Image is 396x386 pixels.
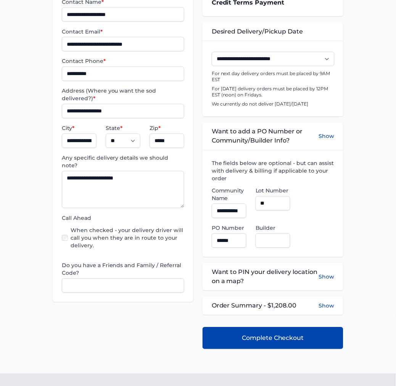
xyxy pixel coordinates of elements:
[62,154,184,170] label: Any specific delivery details we should note?
[212,268,319,286] span: Want to PIN your delivery location on a map?
[62,87,184,103] label: Address (Where you want the sod delivered?)
[62,262,184,277] label: Do you have a Friends and Family / Referral Code?
[212,101,334,107] p: We currently do not deliver [DATE]/[DATE]
[203,327,343,349] button: Complete Checkout
[256,224,290,232] label: Builder
[203,22,343,41] div: Desired Delivery/Pickup Date
[106,125,140,132] label: State
[319,268,334,286] button: Show
[212,71,334,83] p: For next day delivery orders must be placed by 9AM EST
[212,224,246,232] label: PO Number
[62,125,97,132] label: City
[62,28,184,35] label: Contact Email
[212,160,334,183] label: The fields below are optional - but can assist with delivery & billing if applicable to your order
[62,215,184,222] label: Call Ahead
[319,302,334,310] button: Show
[212,301,297,311] span: Order Summary - $1,208.00
[150,125,184,132] label: Zip
[212,187,246,202] label: Community Name
[212,86,334,98] p: For [DATE] delivery orders must be placed by 12PM EST (noon) on Fridays.
[62,58,184,65] label: Contact Phone
[319,127,334,146] button: Show
[242,334,304,343] span: Complete Checkout
[256,187,290,195] label: Lot Number
[71,227,184,250] label: When checked - your delivery driver will call you when they are in route to your delivery.
[212,127,319,146] span: Want to add a PO Number or Community/Builder Info?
